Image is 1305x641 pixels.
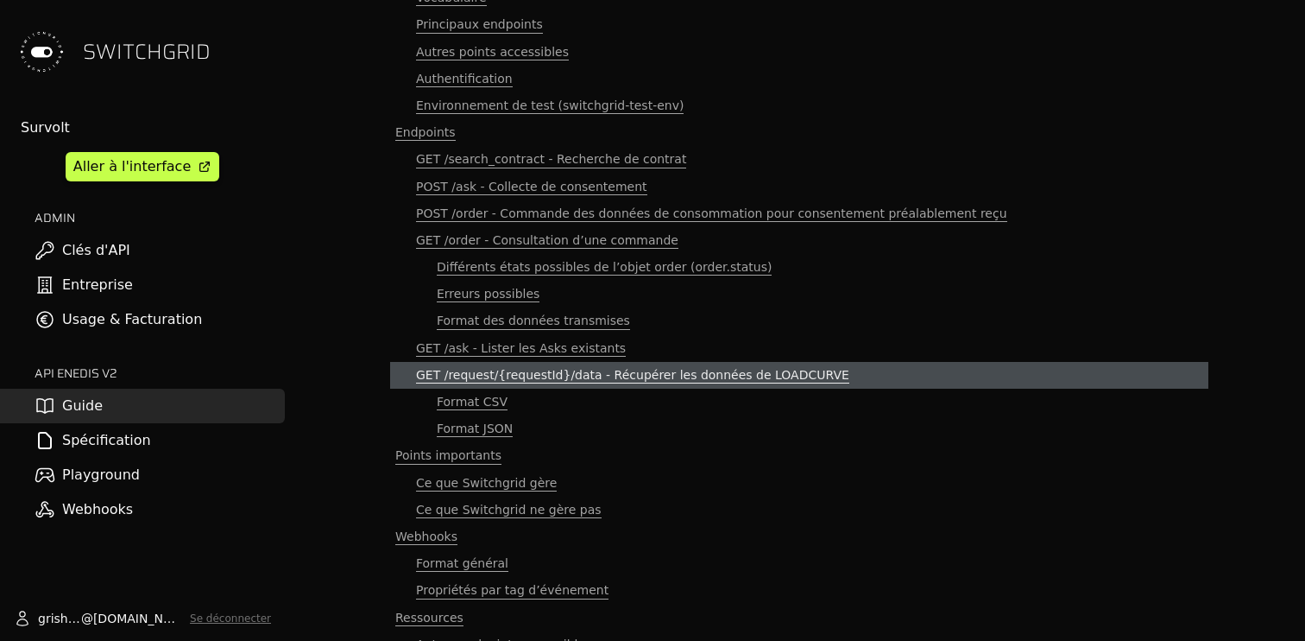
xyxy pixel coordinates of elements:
span: POST /order - Commande des données de consommation pour consentement préalablement reçu [416,206,1007,222]
a: Format général [390,550,1208,577]
a: GET /request/{requestId}/data - Récupérer les données de LOADCURVE [390,362,1208,389]
div: Aller à l'interface [73,156,191,177]
span: Authentification [416,71,513,87]
span: Points importants [395,447,501,464]
a: Ressources [390,605,1208,631]
span: @ [81,610,93,627]
span: Propriétés par tag d’événement [416,582,608,599]
span: GET /order - Consultation d’une commande [416,232,678,249]
span: GET /request/{requestId}/data - Récupérer les données de LOADCURVE [416,367,849,384]
span: Format CSV [437,394,507,410]
span: [DOMAIN_NAME] [93,610,183,627]
a: Autres points accessibles [390,39,1208,66]
span: Ce que Switchgrid ne gère pas [416,502,602,518]
a: GET /search_contract - Recherche de contrat [390,146,1208,173]
span: Webhooks [395,529,457,545]
a: Authentification [390,66,1208,92]
div: Survolt [21,117,285,138]
a: Propriétés par tag d’événement [390,577,1208,604]
a: Erreurs possibles [390,281,1208,308]
span: Ressources [395,610,463,626]
a: POST /ask - Collecte de consentement [390,174,1208,200]
a: Webhooks [390,524,1208,550]
span: POST /ask - Collecte de consentement [416,179,647,195]
h2: API ENEDIS v2 [35,365,285,382]
a: Endpoints [390,119,1208,146]
span: Endpoints [395,124,456,141]
a: Aller à l'interface [66,152,219,181]
a: GET /order - Consultation d’une commande [390,227,1208,254]
span: Ce que Switchgrid gère [416,475,557,492]
a: Format JSON [390,416,1208,442]
a: Ce que Switchgrid ne gère pas [390,497,1208,524]
span: GET /search_contract - Recherche de contrat [416,151,686,168]
h2: ADMIN [35,209,285,226]
a: GET /ask - Lister les Asks existants [390,335,1208,362]
img: Switchgrid Logo [14,24,69,79]
a: Principaux endpoints [390,11,1208,38]
span: Format général [416,555,508,572]
a: Format des données transmises [390,308,1208,334]
span: Environnement de test (switchgrid-test-env) [416,98,684,114]
a: Environnement de test (switchgrid-test-env) [390,92,1208,119]
a: POST /order - Commande des données de consommation pour consentement préalablement reçu [390,200,1208,227]
button: Se déconnecter [190,612,271,625]
span: Erreurs possibles [437,286,539,302]
a: Différents états possibles de l’objet order (order.status) [390,254,1208,281]
a: Points importants [390,442,1208,469]
span: Autres points accessibles [416,44,569,60]
span: grishjan [38,610,81,627]
span: Format JSON [437,421,513,437]
span: Différents états possibles de l’objet order (order.status) [437,259,772,276]
a: Format CSV [390,389,1208,416]
span: SWITCHGRID [83,38,211,66]
span: Principaux endpoints [416,16,543,33]
a: Ce que Switchgrid gère [390,470,1208,497]
span: Format des données transmises [437,313,630,329]
span: GET /ask - Lister les Asks existants [416,340,626,357]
